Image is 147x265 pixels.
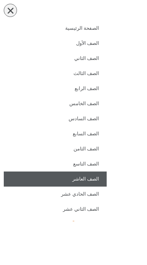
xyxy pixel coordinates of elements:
[4,156,107,172] a: الصف التاسع
[4,66,107,81] a: الصف الثالث
[4,96,107,111] a: الصف الخامس
[4,172,107,187] a: الصف العاشر
[4,141,107,156] a: الصف الثامن
[4,187,107,202] a: الصف الحادي عشر
[4,4,17,17] div: כפתור פתיחת תפריט
[4,111,107,126] a: الصف السادس
[4,21,107,36] a: الصفحة الرئيسية
[4,81,107,96] a: الصف الرابع
[4,126,107,141] a: الصف السابع
[4,202,107,217] a: الصف الثاني عشر
[4,36,107,51] a: الصف الأول
[4,51,107,66] a: الصف الثاني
